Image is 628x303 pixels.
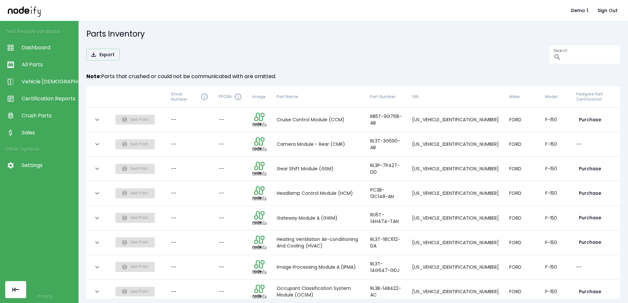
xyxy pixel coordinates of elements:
[115,165,155,172] span: Purchase Pedigree Part Certification to sell this part
[540,108,571,132] td: F-150
[92,188,103,199] button: expand row
[22,95,75,103] span: Certification Reports
[92,163,103,174] button: expand row
[92,286,103,297] button: expand row
[171,288,208,295] div: --
[171,165,208,172] div: --
[365,108,407,132] td: RB5T-9G768-AB
[92,114,103,125] button: expand row
[504,181,540,206] td: FORD
[22,44,75,52] span: Dashboard
[571,86,620,108] th: Pedigree Part Certification
[504,230,540,255] td: FORD
[576,286,604,298] button: Purchase
[407,255,504,279] td: [US_VEHICLE_IDENTIFICATION_NUMBER]
[407,86,504,108] th: VIN
[576,212,604,224] button: Purchase
[214,255,247,279] td: --
[540,181,571,206] td: F-150
[504,157,540,181] td: FORD
[407,157,504,181] td: [US_VEHICLE_IDENTIFICATION_NUMBER]
[115,239,155,245] span: Purchase Pedigree Part Certification to sell this part
[576,114,604,126] button: Purchase
[92,139,103,150] button: expand row
[86,29,620,39] h5: Parts Inventory
[253,211,266,225] img: part image
[171,92,208,102] div: Stock Number
[171,215,208,221] div: --
[504,255,540,279] td: FORD
[115,141,155,147] span: Purchase Pedigree Part Certification to sell this part
[407,132,504,157] td: [US_VEHICLE_IDENTIFICATION_NUMBER]
[540,132,571,157] td: F-150
[171,264,208,270] div: --
[365,86,407,108] th: Part Number
[115,190,155,196] span: Purchase Pedigree Part Certification to sell this part
[214,206,247,230] td: --
[115,116,155,123] span: Purchase Pedigree Part Certification to sell this part
[22,161,75,169] span: Settings
[407,206,504,230] td: [US_VEHICLE_IDENTIFICATION_NUMBER]
[271,206,365,230] td: Gateway Module A (GWM)
[271,181,365,206] td: Headlamp Control Module (HCM)
[576,236,604,248] button: Purchase
[553,48,567,53] label: Search
[271,157,365,181] td: Gear Shift Module (GSM)
[540,157,571,181] td: F-150
[407,108,504,132] td: [US_VEHICLE_IDENTIFICATION_NUMBER]
[571,132,620,157] td: --
[253,186,266,200] img: part image
[37,293,52,299] a: Privacy
[214,108,247,132] td: --
[540,230,571,255] td: F-150
[92,212,103,224] button: expand row
[115,214,155,221] span: Purchase Pedigree Part Certification to sell this part
[407,230,504,255] td: [US_VEHICLE_IDENTIFICATION_NUMBER]
[214,181,247,206] td: --
[115,288,155,295] span: Purchase Pedigree Part Certification to sell this part
[253,162,266,176] img: part image
[365,230,407,255] td: RL3T-18C612-DA
[568,5,592,17] button: Demo 1.
[504,132,540,157] td: FORD
[171,116,208,123] div: --
[271,132,365,157] td: Camera Module - Rear (CMR)
[271,255,365,279] td: Image Processing Module A (IPMA)
[407,181,504,206] td: [US_VEHICLE_IDENTIFICATION_NUMBER]
[171,239,208,246] div: --
[92,237,103,248] button: expand row
[576,163,604,175] button: Purchase
[253,260,266,274] img: part image
[92,261,103,273] button: expand row
[22,112,75,120] span: Crush Parts
[540,206,571,230] td: F-150
[171,141,208,147] div: --
[595,5,620,17] button: Sign Out
[576,187,604,199] button: Purchase
[86,73,101,80] strong: Note:
[86,72,620,81] h6: Parts that crushed or could not be communicated with are omitted.
[219,93,242,101] div: PPCRN
[365,206,407,230] td: RU5T-14H474-TAH
[365,181,407,206] td: PC3B-13C148-AN
[8,4,41,16] img: nodeify
[271,230,365,255] td: Heating Ventilation Air-conditioning And Cooling (HVAC)
[86,49,120,61] button: Export
[365,132,407,157] td: RL3T-3G590-AB
[253,113,266,126] img: part image
[22,78,75,86] span: Vehicle [DEMOGRAPHIC_DATA]
[214,132,247,157] td: --
[504,108,540,132] td: FORD
[365,255,407,279] td: RL3T-14G647-GDJ
[504,206,540,230] td: FORD
[247,86,271,108] th: Image
[214,230,247,255] td: --
[253,236,266,249] img: part image
[540,86,571,108] th: Model
[504,86,540,108] th: Make
[22,61,75,69] span: All Parts
[214,157,247,181] td: --
[22,129,75,137] span: Sales
[365,157,407,181] td: RL3P-7P427-DD
[171,190,208,196] div: --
